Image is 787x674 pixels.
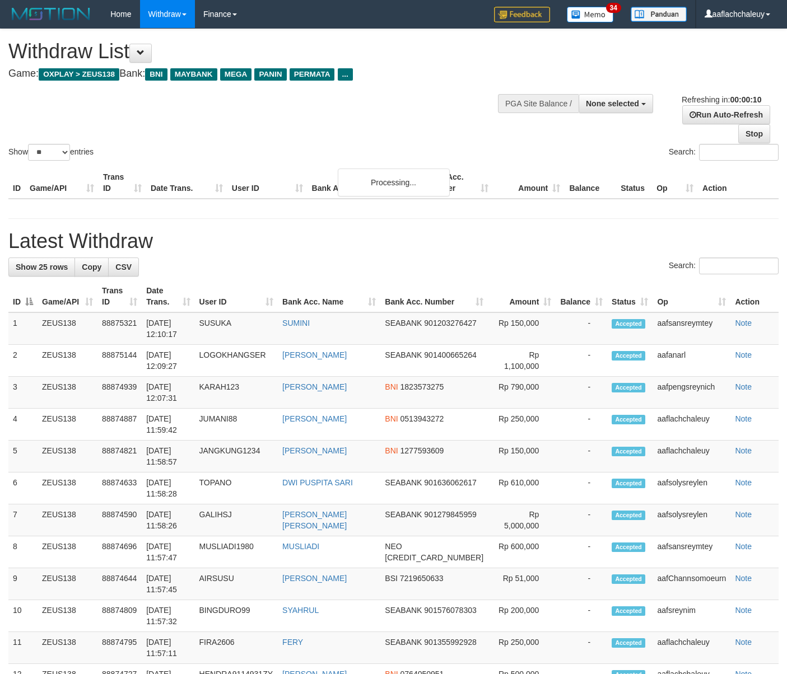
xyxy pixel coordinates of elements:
[424,510,476,519] span: Copy 901279845959 to clipboard
[38,441,97,472] td: ZEUS138
[28,144,70,161] select: Showentries
[556,377,607,409] td: -
[8,600,38,632] td: 10
[385,446,398,455] span: BNI
[612,447,645,456] span: Accepted
[97,441,142,472] td: 88874821
[556,345,607,377] td: -
[16,263,68,272] span: Show 25 rows
[99,167,146,199] th: Trans ID
[612,415,645,424] span: Accepted
[282,638,303,647] a: FERY
[38,632,97,664] td: ZEUS138
[653,345,730,377] td: aafanarl
[97,568,142,600] td: 88874644
[195,377,278,409] td: KARAH123
[8,6,94,22] img: MOTION_logo.png
[142,312,194,345] td: [DATE] 12:10:17
[735,478,752,487] a: Note
[8,632,38,664] td: 11
[385,350,422,359] span: SEABANK
[195,409,278,441] td: JUMANI88
[97,632,142,664] td: 88874795
[653,441,730,472] td: aaflachchaleuy
[142,441,194,472] td: [DATE] 11:58:57
[8,409,38,441] td: 4
[8,312,38,345] td: 1
[8,377,38,409] td: 3
[195,568,278,600] td: AIRSUSU
[8,345,38,377] td: 2
[556,632,607,664] td: -
[142,632,194,664] td: [DATE] 11:57:11
[612,511,645,520] span: Accepted
[735,574,752,583] a: Note
[338,168,450,196] div: Processing...
[653,504,730,536] td: aafsolysreylen
[735,319,752,327] a: Note
[195,345,278,377] td: LOGOKHANGSER
[424,638,476,647] span: Copy 901355992928 to clipboard
[735,542,752,551] a: Note
[38,409,97,441] td: ZEUS138
[421,167,493,199] th: Bank Acc. Number
[8,258,75,277] a: Show 25 rows
[735,382,752,391] a: Note
[493,167,565,199] th: Amount
[735,510,752,519] a: Note
[424,478,476,487] span: Copy 901636062617 to clipboard
[8,230,779,252] h1: Latest Withdraw
[97,504,142,536] td: 88874590
[653,568,730,600] td: aafChannsomoeurn
[424,606,476,615] span: Copy 901576078303 to clipboard
[142,409,194,441] td: [DATE] 11:59:42
[308,167,422,199] th: Bank Acc. Name
[254,68,286,81] span: PANIN
[97,536,142,568] td: 88874696
[338,68,353,81] span: ...
[195,632,278,664] td: FIRA2606
[385,319,422,327] span: SEABANK
[142,280,194,312] th: Date Trans.: activate to sort column ascending
[699,144,779,161] input: Search:
[612,638,645,648] span: Accepted
[653,312,730,345] td: aafsansreymtey
[579,94,653,113] button: None selected
[142,600,194,632] td: [DATE] 11:57:32
[142,345,194,377] td: [DATE] 12:09:27
[282,382,347,391] a: [PERSON_NAME]
[488,345,556,377] td: Rp 1,100,000
[38,536,97,568] td: ZEUS138
[195,472,278,504] td: TOPANO
[385,638,422,647] span: SEABANK
[385,542,402,551] span: NEO
[8,504,38,536] td: 7
[282,606,319,615] a: SYAHRUL
[8,40,514,63] h1: Withdraw List
[142,536,194,568] td: [DATE] 11:57:47
[682,95,761,104] span: Refreshing in:
[146,167,227,199] th: Date Trans.
[195,280,278,312] th: User ID: activate to sort column ascending
[8,167,25,199] th: ID
[115,263,132,272] span: CSV
[682,105,770,124] a: Run Auto-Refresh
[612,542,645,552] span: Accepted
[586,99,639,108] span: None selected
[385,574,398,583] span: BSI
[401,446,444,455] span: Copy 1277593609 to clipboard
[195,441,278,472] td: JANGKUNG1234
[730,95,761,104] strong: 00:00:10
[385,553,483,562] span: Copy 5859457168856576 to clipboard
[424,319,476,327] span: Copy 901203276427 to clipboard
[653,600,730,632] td: aafsreynim
[195,504,278,536] td: GALIHSJ
[8,536,38,568] td: 8
[38,472,97,504] td: ZEUS138
[652,167,698,199] th: Op
[401,382,444,391] span: Copy 1823573275 to clipboard
[278,280,380,312] th: Bank Acc. Name: activate to sort column ascending
[282,542,319,551] a: MUSLIADI
[488,536,556,568] td: Rp 600,000
[8,472,38,504] td: 6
